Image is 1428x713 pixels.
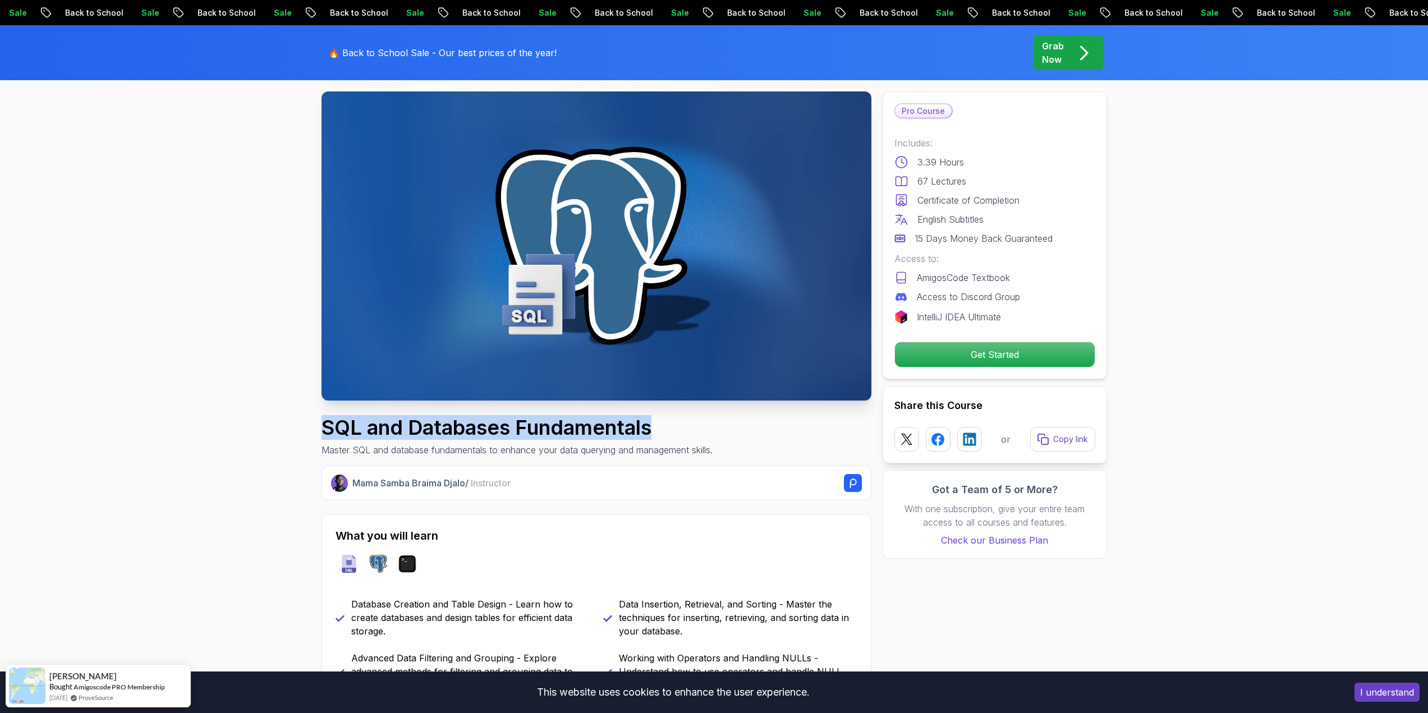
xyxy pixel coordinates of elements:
[121,7,157,19] p: Sale
[619,597,857,638] p: Data Insertion, Retrieval, and Sorting - Master the techniques for inserting, retrieving, and sor...
[45,7,121,19] p: Back to School
[310,7,386,19] p: Back to School
[917,194,1020,207] p: Certificate of Completion
[1104,7,1181,19] p: Back to School
[518,7,554,19] p: Sale
[1001,433,1011,446] p: or
[1030,427,1095,452] button: Copy link
[49,682,72,691] span: Bought
[49,693,67,702] span: [DATE]
[575,7,651,19] p: Back to School
[351,651,590,692] p: Advanced Data Filtering and Grouping - Explore advanced methods for filtering and grouping data t...
[74,683,165,691] a: Amigoscode PRO Membership
[917,213,984,226] p: English Subtitles
[894,502,1095,529] p: With one subscription, give your entire team access to all courses and features.
[1042,39,1064,66] p: Grab Now
[322,443,713,457] p: Master SQL and database fundamentals to enhance your data querying and management skills.
[894,342,1095,367] button: Get Started
[894,398,1095,413] h2: Share this Course
[917,155,964,169] p: 3.39 Hours
[328,46,557,59] p: 🔥 Back to School Sale - Our best prices of the year!
[340,555,358,573] img: sql logo
[972,7,1048,19] p: Back to School
[895,104,952,118] p: Pro Course
[894,136,1095,150] p: Includes:
[917,174,966,188] p: 67 Lectures
[1181,7,1216,19] p: Sale
[783,7,819,19] p: Sale
[352,476,511,490] p: Mama Samba Braima Djalo /
[916,7,952,19] p: Sale
[442,7,518,19] p: Back to School
[331,475,348,492] img: Nelson Djalo
[1053,434,1088,445] p: Copy link
[839,7,916,19] p: Back to School
[895,342,1095,367] p: Get Started
[1048,7,1084,19] p: Sale
[254,7,290,19] p: Sale
[619,651,857,692] p: Working with Operators and Handling NULLs - Understand how to use operators and handle NULL value...
[8,680,1338,705] div: This website uses cookies to enhance the user experience.
[1237,7,1313,19] p: Back to School
[917,310,1001,324] p: IntelliJ IDEA Ultimate
[398,555,416,573] img: terminal logo
[707,7,783,19] p: Back to School
[386,7,422,19] p: Sale
[894,252,1095,265] p: Access to:
[1313,7,1349,19] p: Sale
[369,555,387,573] img: postgres logo
[177,7,254,19] p: Back to School
[915,232,1053,245] p: 15 Days Money Back Guaranteed
[894,310,908,324] img: jetbrains logo
[1354,683,1420,702] button: Accept cookies
[79,693,113,702] a: ProveSource
[651,7,687,19] p: Sale
[917,290,1020,303] p: Access to Discord Group
[351,597,590,638] p: Database Creation and Table Design - Learn how to create databases and design tables for efficien...
[9,668,45,704] img: provesource social proof notification image
[336,528,857,544] h2: What you will learn
[322,91,871,401] img: sql-and-db-fundamentals_thumbnail
[471,477,511,489] span: Instructor
[322,416,713,439] h1: SQL and Databases Fundamentals
[917,271,1010,284] p: AmigosCode Textbook
[894,533,1095,547] a: Check our Business Plan
[49,671,117,681] span: [PERSON_NAME]
[894,482,1095,498] h3: Got a Team of 5 or More?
